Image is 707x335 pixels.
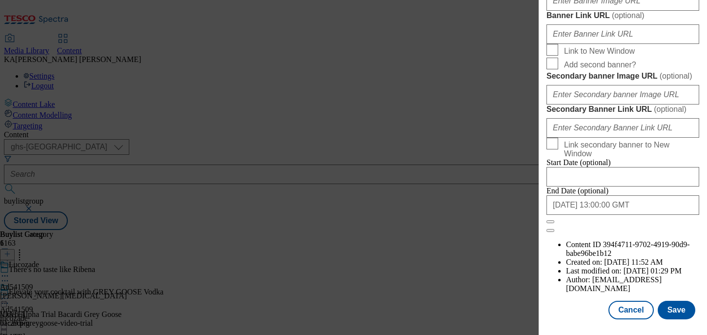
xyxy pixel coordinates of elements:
[546,158,611,167] span: Start Date (optional)
[546,167,699,187] input: Enter Date
[564,47,635,56] span: Link to New Window
[608,301,653,319] button: Cancel
[604,258,663,266] span: [DATE] 11:52 AM
[546,85,699,105] input: Enter Secondary banner Image URL
[654,105,687,113] span: ( optional )
[566,275,699,293] li: Author:
[612,11,645,20] span: ( optional )
[546,105,699,114] label: Secondary Banner Link URL
[566,258,699,267] li: Created on:
[566,267,699,275] li: Last modified on:
[566,240,690,257] span: 394f4711-9702-4919-90d9-babe96be1b12
[566,275,662,293] span: [EMAIL_ADDRESS][DOMAIN_NAME]
[546,220,554,223] button: Close
[546,11,699,21] label: Banner Link URL
[564,61,636,69] span: Add second banner?
[546,118,699,138] input: Enter Secondary Banner Link URL
[624,267,682,275] span: [DATE] 01:29 PM
[546,187,608,195] span: End Date (optional)
[546,195,699,215] input: Enter Date
[564,141,695,158] span: Link secondary banner to New Window
[546,24,699,44] input: Enter Banner Link URL
[546,71,699,81] label: Secondary banner Image URL
[658,301,695,319] button: Save
[660,72,692,80] span: ( optional )
[566,240,699,258] li: Content ID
